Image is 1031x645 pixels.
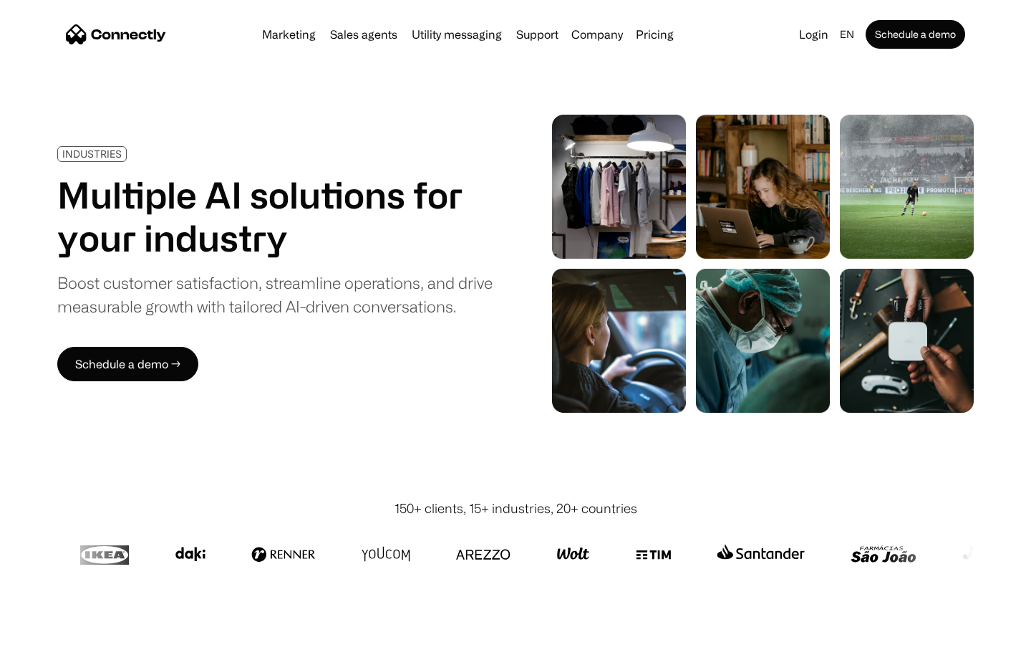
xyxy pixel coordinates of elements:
a: Marketing [256,29,321,40]
div: en [840,24,854,44]
a: Pricing [630,29,679,40]
a: Sales agents [324,29,403,40]
a: Login [793,24,834,44]
aside: Language selected: English [14,618,86,640]
a: Schedule a demo [866,20,965,49]
ul: Language list [29,620,86,640]
a: Schedule a demo → [57,347,198,381]
a: Support [510,29,564,40]
a: Utility messaging [406,29,508,40]
div: Boost customer satisfaction, streamline operations, and drive measurable growth with tailored AI-... [57,271,493,318]
div: 150+ clients, 15+ industries, 20+ countries [395,499,637,518]
h1: Multiple AI solutions for your industry [57,173,493,259]
div: INDUSTRIES [62,148,122,159]
div: Company [571,24,623,44]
